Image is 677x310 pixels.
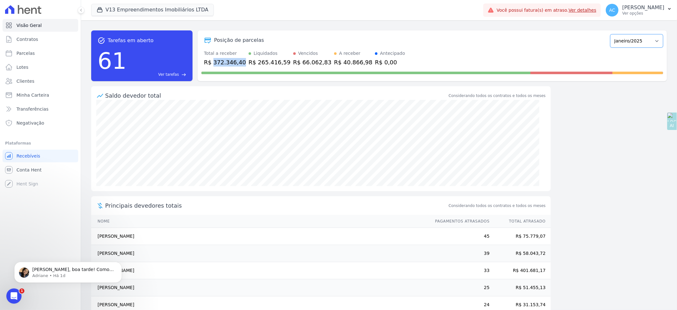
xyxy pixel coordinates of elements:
button: V13 Empreendimentos Imobiliários LTDA [91,4,214,16]
span: Contratos [16,36,38,42]
th: Total Atrasado [490,215,551,228]
p: Ver opções [622,11,664,16]
a: Contratos [3,33,78,46]
div: Vencidos [298,50,318,57]
td: R$ 75.779,07 [490,228,551,245]
div: R$ 372.346,40 [204,58,246,67]
div: Antecipado [380,50,405,57]
span: east [181,72,186,77]
button: AC [PERSON_NAME] Ver opções [601,1,677,19]
span: Conta Hent [16,167,41,173]
span: Parcelas [16,50,35,56]
iframe: Intercom notifications mensagem [5,249,131,293]
div: A receber [339,50,361,57]
span: AC [609,8,615,12]
div: 61 [98,44,127,77]
span: Considerando todos os contratos e todos os meses [449,203,546,209]
td: 45 [429,228,490,245]
span: Tarefas em aberto [108,37,154,44]
a: Transferências [3,103,78,115]
td: 39 [429,245,490,262]
a: Clientes [3,75,78,87]
a: Parcelas [3,47,78,60]
a: Lotes [3,61,78,74]
span: Ver tarefas [158,72,179,77]
div: Liquidados [254,50,278,57]
div: R$ 40.866,98 [334,58,372,67]
a: Minha Carteira [3,89,78,101]
a: Ver detalhes [569,8,597,13]
span: Minha Carteira [16,92,49,98]
a: Visão Geral [3,19,78,32]
td: R$ 401.681,17 [490,262,551,279]
span: Recebíveis [16,153,40,159]
iframe: Intercom live chat [6,288,22,304]
span: Você possui fatura(s) em atraso. [497,7,596,14]
a: Conta Hent [3,164,78,176]
td: 25 [429,279,490,296]
td: [PERSON_NAME] [91,279,429,296]
td: [PERSON_NAME] [91,228,429,245]
td: [PERSON_NAME] [91,262,429,279]
span: Visão Geral [16,22,42,29]
div: R$ 66.062,83 [293,58,332,67]
div: Considerando todos os contratos e todos os meses [449,93,546,99]
span: task_alt [98,37,105,44]
div: R$ 0,00 [375,58,405,67]
span: Clientes [16,78,34,84]
span: Lotes [16,64,28,70]
div: Plataformas [5,139,76,147]
span: Negativação [16,120,44,126]
td: 33 [429,262,490,279]
td: R$ 58.043,72 [490,245,551,262]
td: R$ 51.455,13 [490,279,551,296]
td: [PERSON_NAME] [91,245,429,262]
div: R$ 265.416,59 [249,58,291,67]
span: 1 [19,288,24,294]
th: Nome [91,215,429,228]
a: Negativação [3,117,78,129]
span: Transferências [16,106,48,112]
div: Total a receber [204,50,246,57]
span: Principais devedores totais [105,201,447,210]
div: Posição de parcelas [214,36,264,44]
a: Recebíveis [3,150,78,162]
div: Saldo devedor total [105,91,447,100]
th: Pagamentos Atrasados [429,215,490,228]
p: [PERSON_NAME] [622,4,664,11]
a: Ver tarefas east [129,72,186,77]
